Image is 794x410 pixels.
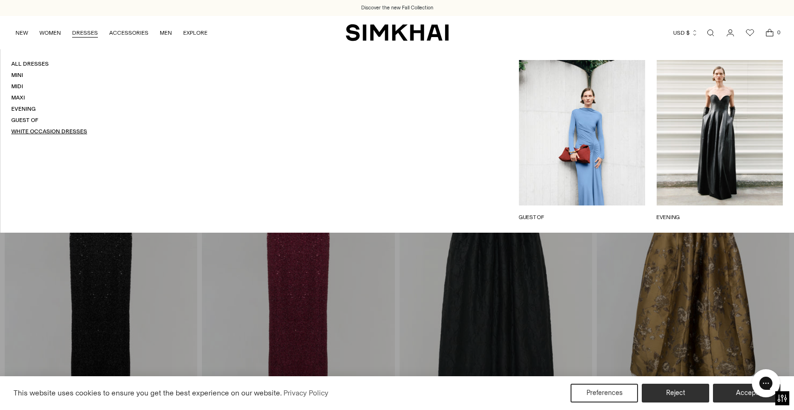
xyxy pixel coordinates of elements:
[7,374,94,402] iframe: Sign Up via Text for Offers
[571,384,638,402] button: Preferences
[15,23,28,43] a: NEW
[701,23,720,42] a: Open search modal
[346,23,449,42] a: SIMKHAI
[72,23,98,43] a: DRESSES
[713,384,780,402] button: Accept
[282,386,330,400] a: Privacy Policy (opens in a new tab)
[39,23,61,43] a: WOMEN
[721,23,740,42] a: Go to the account page
[14,388,282,397] span: This website uses cookies to ensure you get the best experience on our website.
[642,384,709,402] button: Reject
[741,23,759,42] a: Wishlist
[361,4,433,12] a: Discover the new Fall Collection
[673,23,698,43] button: USD $
[109,23,148,43] a: ACCESSORIES
[760,23,779,42] a: Open cart modal
[774,28,783,37] span: 0
[160,23,172,43] a: MEN
[183,23,208,43] a: EXPLORE
[747,366,785,401] iframe: Gorgias live chat messenger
